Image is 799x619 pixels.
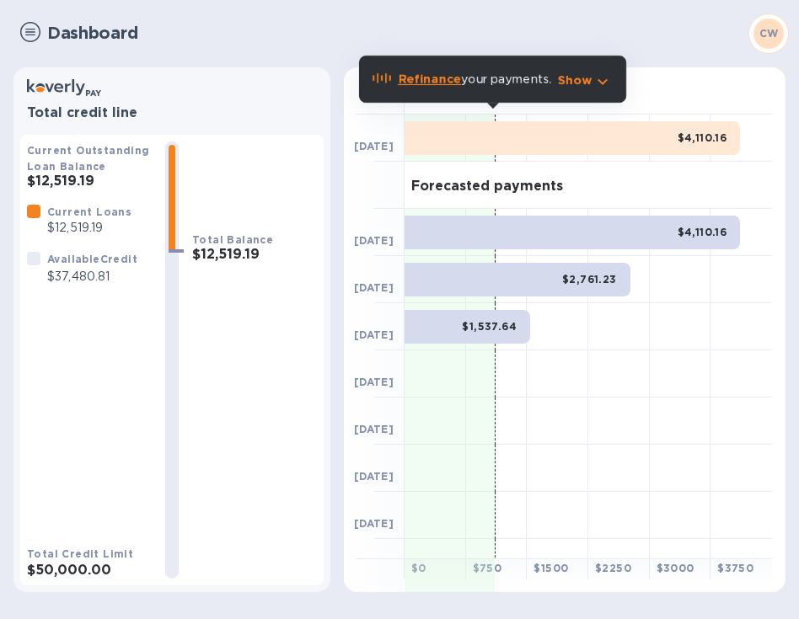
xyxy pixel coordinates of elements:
[354,140,394,152] b: [DATE]
[562,273,617,285] b: $2,761.23
[27,105,317,121] h3: Total credit line
[558,72,613,88] button: Show
[47,24,738,43] h1: Dashboard
[27,173,152,189] h3: $12,519.19
[354,328,394,341] b: [DATE]
[398,71,551,88] p: your payments.
[47,268,137,285] p: $37,480.81
[354,376,394,388] b: [DATE]
[47,219,131,237] p: $12,519.19
[354,470,394,483] b: [DATE]
[47,205,131,218] b: Current Loans
[398,72,461,86] b: Refinance
[411,179,563,195] h3: Forecasted payments
[759,27,779,40] b: CW
[534,562,568,574] b: $ 1500
[558,72,593,88] p: Show
[354,234,394,247] b: [DATE]
[354,517,394,530] b: [DATE]
[27,563,152,579] h3: $50,000.00
[27,144,150,173] b: Current Outstanding Loan Balance
[657,562,694,574] b: $ 3000
[678,226,727,238] b: $4,110.16
[47,253,137,265] b: Available Credit
[354,423,394,435] b: [DATE]
[717,562,753,574] b: $ 3750
[27,547,133,560] b: Total Credit Limit
[595,562,631,574] b: $ 2250
[678,131,727,144] b: $4,110.16
[354,281,394,294] b: [DATE]
[462,320,517,333] b: $1,537.64
[192,247,317,263] h3: $12,519.19
[192,233,273,246] b: Total Balance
